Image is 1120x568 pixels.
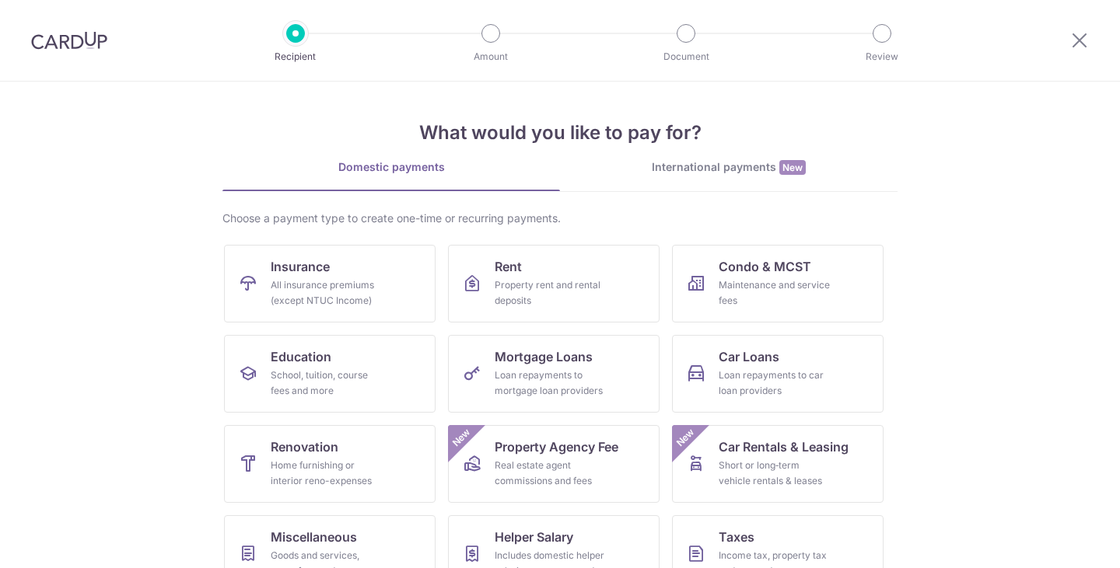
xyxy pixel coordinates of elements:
div: Domestic payments [222,159,560,175]
p: Recipient [238,49,353,64]
div: Real estate agent commissions and fees [495,458,607,489]
a: EducationSchool, tuition, course fees and more [224,335,436,413]
iframe: Opens a widget where you can find more information [1020,521,1104,560]
div: Home furnishing or interior reno-expenses [271,458,383,489]
div: Choose a payment type to create one-time or recurring payments. [222,211,898,226]
span: Mortgage Loans [495,347,593,366]
span: Taxes [719,528,754,546]
span: New [779,160,806,175]
span: Helper Salary [495,528,573,546]
p: Amount [433,49,548,64]
span: Property Agency Fee [495,437,618,456]
a: RentProperty rent and rental deposits [448,245,660,322]
div: Loan repayments to mortgage loan providers [495,368,607,399]
span: Condo & MCST [719,257,811,276]
span: Renovation [271,437,338,456]
a: InsuranceAll insurance premiums (except NTUC Income) [224,245,436,322]
a: Condo & MCSTMaintenance and service fees [672,245,884,322]
span: New [673,425,698,451]
a: Mortgage LoansLoan repayments to mortgage loan providers [448,335,660,413]
a: Car LoansLoan repayments to car loan providers [672,335,884,413]
span: Miscellaneous [271,528,357,546]
div: Property rent and rental deposits [495,277,607,308]
p: Review [824,49,940,64]
div: Maintenance and service fees [719,277,831,308]
img: CardUp [31,31,107,50]
a: Property Agency FeeReal estate agent commissions and feesNew [448,425,660,503]
div: International payments [560,159,898,176]
div: Short or long‑term vehicle rentals & leases [719,458,831,489]
a: RenovationHome furnishing or interior reno-expenses [224,425,436,503]
span: Car Rentals & Leasing [719,437,849,456]
span: Insurance [271,257,330,276]
div: All insurance premiums (except NTUC Income) [271,277,383,308]
span: Rent [495,257,522,276]
span: Car Loans [719,347,779,366]
span: Education [271,347,331,366]
a: Car Rentals & LeasingShort or long‑term vehicle rentals & leasesNew [672,425,884,503]
div: School, tuition, course fees and more [271,368,383,399]
p: Document [628,49,744,64]
span: New [449,425,474,451]
div: Loan repayments to car loan providers [719,368,831,399]
h4: What would you like to pay for? [222,119,898,147]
